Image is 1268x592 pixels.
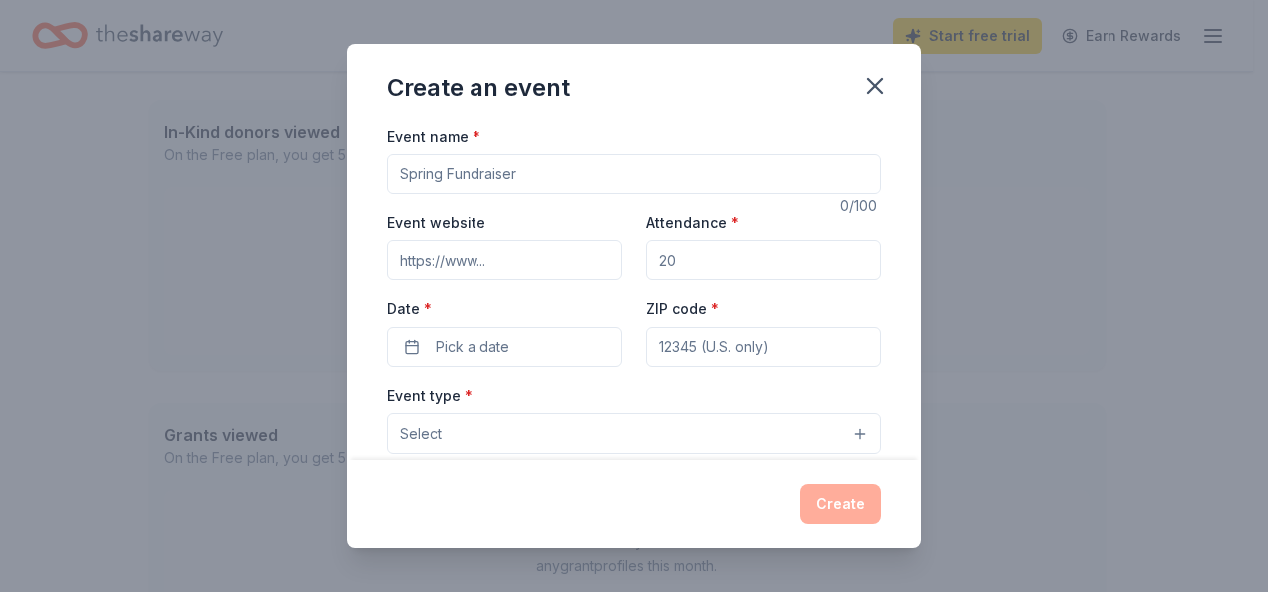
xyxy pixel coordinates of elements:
label: ZIP code [646,299,719,319]
label: Event name [387,127,480,147]
label: Date [387,299,622,319]
div: Create an event [387,72,570,104]
div: 0 /100 [840,194,881,218]
span: Select [400,422,442,445]
input: https://www... [387,240,622,280]
label: Event type [387,386,473,406]
input: 20 [646,240,881,280]
input: Spring Fundraiser [387,154,881,194]
span: Pick a date [436,335,509,359]
button: Select [387,413,881,454]
button: Pick a date [387,327,622,367]
label: Attendance [646,213,739,233]
input: 12345 (U.S. only) [646,327,881,367]
label: Event website [387,213,485,233]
